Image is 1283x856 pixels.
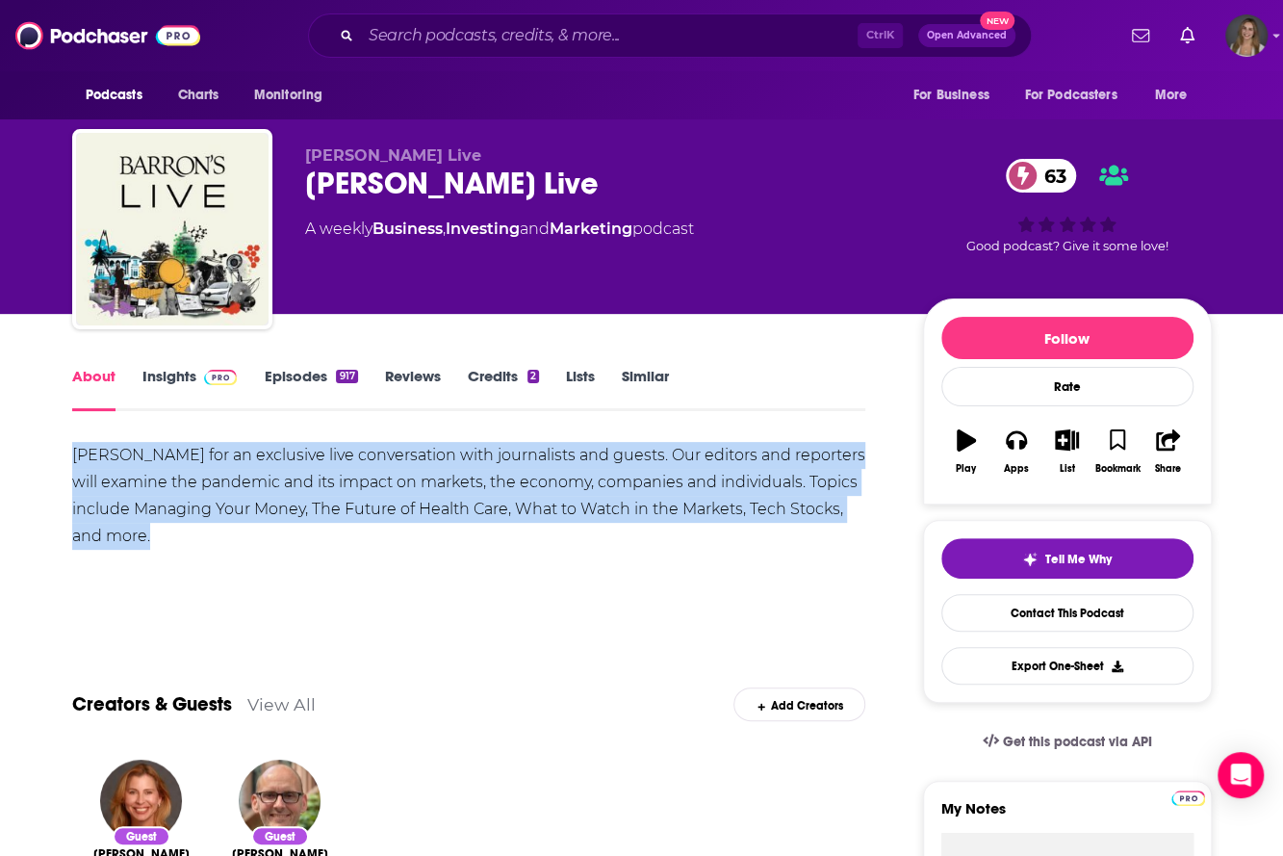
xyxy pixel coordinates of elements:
div: Bookmark [1094,463,1140,475]
a: Pro website [1171,788,1205,806]
span: Charts [178,82,219,109]
a: InsightsPodchaser Pro [142,367,238,411]
a: Show notifications dropdown [1124,19,1157,52]
img: User Profile [1225,14,1268,57]
span: 63 [1025,159,1076,193]
a: Business [372,220,443,238]
span: and [520,220,550,238]
img: Barron's Live [76,133,269,325]
span: Podcasts [86,82,142,109]
a: Charts [166,77,231,114]
span: Logged in as hhughes [1225,14,1268,57]
button: Play [941,417,991,486]
a: View All [247,694,316,714]
button: Follow [941,317,1193,359]
span: Tell Me Why [1045,552,1112,567]
a: About [72,367,115,411]
img: Podchaser Pro [1171,791,1205,806]
a: Marketing [550,220,632,238]
div: Play [956,463,976,475]
div: Open Intercom Messenger [1218,752,1264,798]
div: Add Creators [733,687,865,721]
img: Torsten Sløk [239,760,321,842]
div: [PERSON_NAME] for an exclusive live conversation with journalists and guests. Our editors and rep... [72,442,866,550]
img: tell me why sparkle [1022,552,1038,567]
a: Investing [446,220,520,238]
a: Lists [566,367,595,411]
button: Bookmark [1092,417,1142,486]
button: Export One-Sheet [941,647,1193,685]
a: Creators & Guests [72,692,232,716]
span: Good podcast? Give it some love! [966,239,1168,253]
button: tell me why sparkleTell Me Why [941,538,1193,579]
span: Ctrl K [858,23,903,48]
div: Rate [941,367,1193,406]
button: Apps [991,417,1041,486]
div: A weekly podcast [305,218,694,241]
span: New [980,12,1014,30]
div: 63Good podcast? Give it some love! [923,146,1212,266]
span: [PERSON_NAME] Live [305,146,481,165]
a: Reviews [385,367,441,411]
button: open menu [900,77,1014,114]
a: Get this podcast via API [967,718,1168,765]
span: For Business [913,82,989,109]
input: Search podcasts, credits, & more... [361,20,858,51]
label: My Notes [941,799,1193,833]
span: For Podcasters [1025,82,1117,109]
div: 2 [527,370,539,383]
div: Guest [113,826,170,846]
button: open menu [1141,77,1211,114]
img: Podchaser Pro [204,370,238,385]
a: Credits2 [468,367,539,411]
a: Contact This Podcast [941,594,1193,632]
span: Open Advanced [927,31,1007,40]
div: Guest [251,826,309,846]
a: 63 [1006,159,1076,193]
img: Podchaser - Follow, Share and Rate Podcasts [15,17,200,54]
span: Monitoring [254,82,322,109]
div: Apps [1004,463,1029,475]
a: Similar [622,367,669,411]
span: , [443,220,446,238]
div: List [1060,463,1075,475]
span: More [1154,82,1187,109]
div: 917 [336,370,357,383]
button: open menu [241,77,347,114]
span: Get this podcast via API [1002,734,1151,750]
img: Rebecca Patterson [100,760,182,842]
button: List [1041,417,1091,486]
a: Show notifications dropdown [1172,19,1202,52]
button: open menu [72,77,167,114]
div: Share [1155,463,1181,475]
button: open menu [1013,77,1145,114]
div: Search podcasts, credits, & more... [308,13,1032,58]
button: Open AdvancedNew [918,24,1015,47]
a: Episodes917 [264,367,357,411]
button: Share [1142,417,1193,486]
button: Show profile menu [1225,14,1268,57]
